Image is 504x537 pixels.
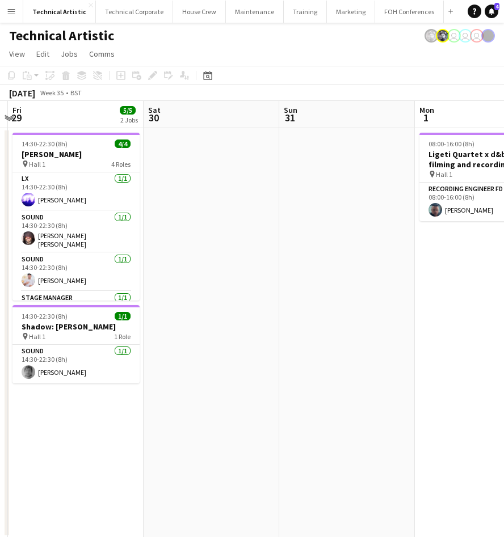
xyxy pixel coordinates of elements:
[12,345,140,383] app-card-role: Sound1/114:30-22:30 (8h)[PERSON_NAME]
[9,87,35,99] div: [DATE]
[429,139,474,148] span: 08:00-16:00 (8h)
[418,111,434,124] span: 1
[36,49,49,59] span: Edit
[9,27,114,44] h1: Technical Artistic
[56,46,82,61] a: Jobs
[11,111,22,124] span: 29
[12,253,140,291] app-card-role: Sound1/114:30-22:30 (8h)[PERSON_NAME]
[32,46,54,61] a: Edit
[12,149,140,159] h3: [PERSON_NAME]
[146,111,161,124] span: 30
[29,332,45,341] span: Hall 1
[61,49,78,59] span: Jobs
[70,88,82,97] div: BST
[173,1,226,23] button: House Crew
[12,322,140,332] h3: Shadow: [PERSON_NAME]
[12,291,140,330] app-card-role: Stage Manager1/1
[436,170,452,179] span: Hall 1
[485,5,498,18] a: 4
[89,49,115,59] span: Comms
[114,332,131,341] span: 1 Role
[120,106,136,115] span: 5/5
[120,116,138,124] div: 2 Jobs
[29,160,45,168] span: Hall 1
[22,312,68,320] span: 14:30-22:30 (8h)
[22,139,68,148] span: 14:30-22:30 (8h)
[37,88,66,97] span: Week 35
[284,105,297,115] span: Sun
[12,305,140,383] app-job-card: 14:30-22:30 (8h)1/1Shadow: [PERSON_NAME] Hall 11 RoleSound1/114:30-22:30 (8h)[PERSON_NAME]
[12,211,140,253] app-card-role: Sound1/114:30-22:30 (8h)[PERSON_NAME] [PERSON_NAME]
[9,49,25,59] span: View
[226,1,284,23] button: Maintenance
[12,105,22,115] span: Fri
[5,46,30,61] a: View
[425,29,438,43] app-user-avatar: Krisztian PERM Vass
[459,29,472,43] app-user-avatar: Liveforce Admin
[282,111,297,124] span: 31
[470,29,484,43] app-user-avatar: Liveforce Admin
[115,139,131,148] span: 4/4
[111,160,131,168] span: 4 Roles
[284,1,327,23] button: Training
[419,105,434,115] span: Mon
[481,29,495,43] app-user-avatar: Gabrielle Barr
[96,1,173,23] button: Technical Corporate
[447,29,461,43] app-user-avatar: Abby Hubbard
[327,1,375,23] button: Marketing
[85,46,119,61] a: Comms
[436,29,450,43] app-user-avatar: Krisztian PERM Vass
[375,1,444,23] button: FOH Conferences
[115,312,131,320] span: 1/1
[494,3,499,10] span: 4
[12,172,140,211] app-card-role: LX1/114:30-22:30 (8h)[PERSON_NAME]
[12,133,140,301] app-job-card: 14:30-22:30 (8h)4/4[PERSON_NAME] Hall 14 RolesLX1/114:30-22:30 (8h)[PERSON_NAME]Sound1/114:30-22:...
[148,105,161,115] span: Sat
[23,1,96,23] button: Technical Artistic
